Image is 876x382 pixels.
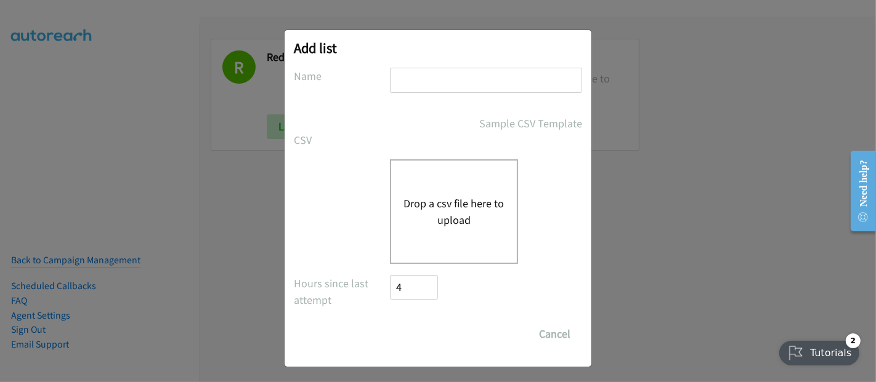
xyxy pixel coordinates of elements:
[772,328,867,373] iframe: Checklist
[294,275,390,308] label: Hours since last attempt
[294,68,390,84] label: Name
[294,132,390,148] label: CSV
[527,322,582,346] button: Cancel
[404,195,505,228] button: Drop a csv file here to upload
[479,115,582,132] a: Sample CSV Template
[841,142,876,240] iframe: Resource Center
[294,39,582,57] h2: Add list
